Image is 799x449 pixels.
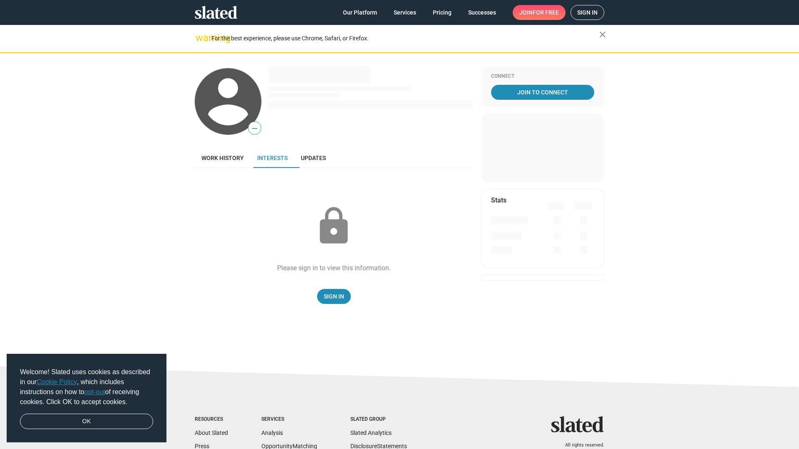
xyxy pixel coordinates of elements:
mat-icon: warning [196,33,206,43]
a: dismiss cookie message [20,414,153,429]
span: Sign In [324,289,344,304]
mat-icon: close [598,30,608,39]
div: Slated Group [350,416,407,423]
span: Join To Connect [493,85,593,100]
a: Interests [251,148,294,168]
a: Cookie Policy [37,378,77,385]
span: Services [394,5,416,20]
a: Slated Analytics [350,429,392,436]
a: Updates [294,148,333,168]
a: Pricing [426,5,458,20]
a: Sign in [571,5,604,20]
div: For the best experience, please use Chrome, Safari, or Firefox. [211,33,599,44]
a: Our Platform [336,5,384,20]
a: opt-out [84,388,105,395]
div: Services [261,416,317,423]
a: Services [387,5,423,20]
div: Resources [195,416,228,423]
span: Pricing [433,5,452,20]
span: Sign in [577,5,598,20]
span: Updates [301,155,326,161]
a: About Slated [195,429,228,436]
span: Join [519,5,559,20]
span: Successes [468,5,496,20]
div: Connect [491,73,594,80]
span: for free [533,5,559,20]
mat-icon: lock [313,205,355,247]
span: Work history [201,155,244,161]
a: Sign In [317,289,351,304]
a: Join To Connect [491,85,594,100]
span: Interests [257,155,288,161]
a: Analysis [261,429,283,436]
span: Our Platform [343,5,377,20]
div: Please sign in to view this information. [277,264,391,272]
span: Welcome! Slated uses cookies as described in our , which includes instructions on how to of recei... [20,367,153,407]
a: Successes [462,5,503,20]
a: Joinfor free [513,5,566,20]
mat-card-title: Stats [491,196,506,205]
a: Work history [195,148,251,168]
span: — [248,123,261,134]
div: cookieconsent [7,354,166,443]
